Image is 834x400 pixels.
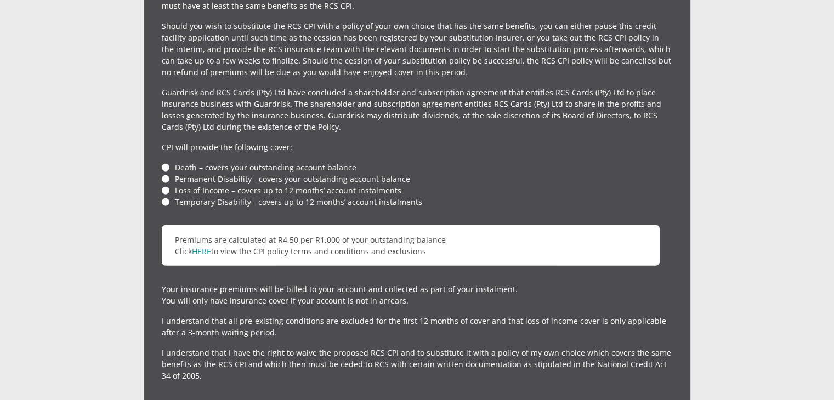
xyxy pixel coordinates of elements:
[162,347,673,381] p: I understand that I have the right to waive the proposed RCS CPI and to substitute it with a poli...
[192,246,211,256] a: HERE
[162,87,673,133] p: Guardrisk and RCS Cards (Pty) Ltd have concluded a shareholder and subscription agreement that en...
[162,185,673,196] li: Loss of Income – covers up to 12 months’ account instalments
[162,20,673,78] p: Should you wish to substitute the RCS CPI with a policy of your own choice that has the same bene...
[162,173,673,185] li: Permanent Disability - covers your outstanding account balance
[162,315,673,338] p: I understand that all pre-existing conditions are excluded for the first 12 months of cover and t...
[162,162,673,173] li: Death – covers your outstanding account balance
[162,225,660,266] p: Premiums are calculated at R4,50 per R1,000 of your outstanding balance Click to view the CPI pol...
[162,283,673,306] p: Your insurance premiums will be billed to your account and collected as part of your instalment. ...
[162,141,673,153] p: CPI will provide the following cover:
[162,196,673,208] li: Temporary Disability - covers up to 12 months’ account instalments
